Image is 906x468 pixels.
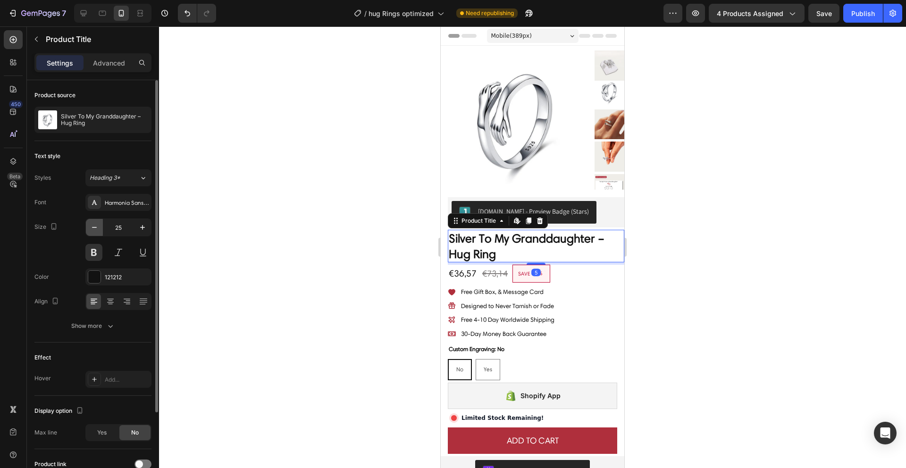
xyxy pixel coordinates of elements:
button: Show more [34,318,151,334]
div: Publish [851,8,875,18]
p: Product Title [46,33,148,45]
div: [DOMAIN_NAME] - Preview Badge (Stars) [37,180,148,190]
p: Settings [47,58,73,68]
div: 5 [91,242,100,250]
p: Free 4-10 Day Worldwide Shipping [20,288,114,299]
span: No [131,428,139,437]
img: product feature img [38,110,57,129]
img: Judgeme.png [18,180,30,192]
button: SEOAnt ‑ Trust Badges & Icon [34,434,149,456]
div: Add to cart [66,407,118,422]
p: Designed to Never Tarnish or Fade [20,274,114,285]
img: Silver Hug Ring - Claritas Store [154,83,184,113]
span: Limited Stock Remaining! [21,389,103,395]
img: Silver Hug Ring - Claritas Store [154,115,184,145]
div: Effect [34,353,51,362]
img: CMOhyp-BrocDEAE=.png [42,439,53,451]
div: €36,57 [7,238,37,256]
div: Max line [34,428,57,437]
button: 4 products assigned [709,4,805,23]
div: Undo/Redo [178,4,216,23]
p: Advanced [93,58,125,68]
img: Silver Hug - Gift Bundle 🎁 - Claritas Store [154,50,184,81]
img: Silver Hug Ring - Claritas Store [154,24,184,54]
button: Save [808,4,839,23]
div: Hover [34,374,51,383]
span: / [364,8,367,18]
div: Product Title [19,190,57,199]
span: Need republishing [466,9,514,17]
p: Free Gift Box, & Message Card [20,260,114,271]
div: Text style [34,152,60,160]
div: SEOAnt ‑ Trust Badges & Icon [61,439,142,449]
div: Shopify App [80,364,120,375]
span: hug Rings optimized [369,8,434,18]
legend: Custom Engraving: No [7,317,65,329]
button: 7 [4,4,70,23]
div: Styles [34,174,51,182]
button: Judge.me - Preview Badge (Stars) [11,175,156,197]
div: Product source [34,91,75,100]
div: Show more [71,321,115,331]
div: 450 [9,100,23,108]
div: SAVE [76,242,91,252]
div: Align [34,295,61,308]
div: Open Intercom Messenger [874,422,897,444]
span: Yes [97,428,107,437]
div: Harmonia Sans W01 Regular [105,199,149,207]
button: Publish [843,4,883,23]
p: 30-Day Money Back Guarantee [20,302,114,313]
span: Save [816,9,832,17]
div: Size [34,221,59,234]
h2: Silver To My Granddaughter – Hug Ring [7,203,184,236]
span: No [16,339,23,346]
div: Display option [34,405,85,418]
span: 4 products assigned [717,8,783,18]
div: Font [34,198,46,207]
span: Yes [43,339,51,346]
p: 7 [62,8,66,19]
span: Heading 3* [90,174,120,182]
div: Add... [105,376,149,384]
p: Silver To My Granddaughter – Hug Ring [61,113,148,126]
div: Color [34,273,49,281]
iframe: Design area [441,26,624,468]
button: Heading 3* [85,169,151,186]
div: Beta [7,173,23,180]
button: Add to cart [7,401,176,427]
div: €73,14 [41,239,68,256]
div: 121212 [105,273,149,282]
